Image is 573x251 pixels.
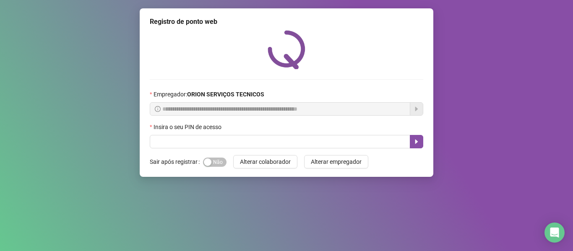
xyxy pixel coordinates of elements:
label: Sair após registrar [150,155,203,168]
strong: ORION SERVIÇOS TECNICOS [187,91,264,98]
img: QRPoint [268,30,305,69]
span: Alterar colaborador [240,157,291,166]
span: Empregador : [154,90,264,99]
span: info-circle [155,106,161,112]
label: Insira o seu PIN de acesso [150,122,227,132]
div: Open Intercom Messenger [544,223,565,243]
button: Alterar colaborador [233,155,297,168]
button: Alterar empregador [304,155,368,168]
span: caret-right [413,138,420,145]
div: Registro de ponto web [150,17,423,27]
span: Alterar empregador [311,157,362,166]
